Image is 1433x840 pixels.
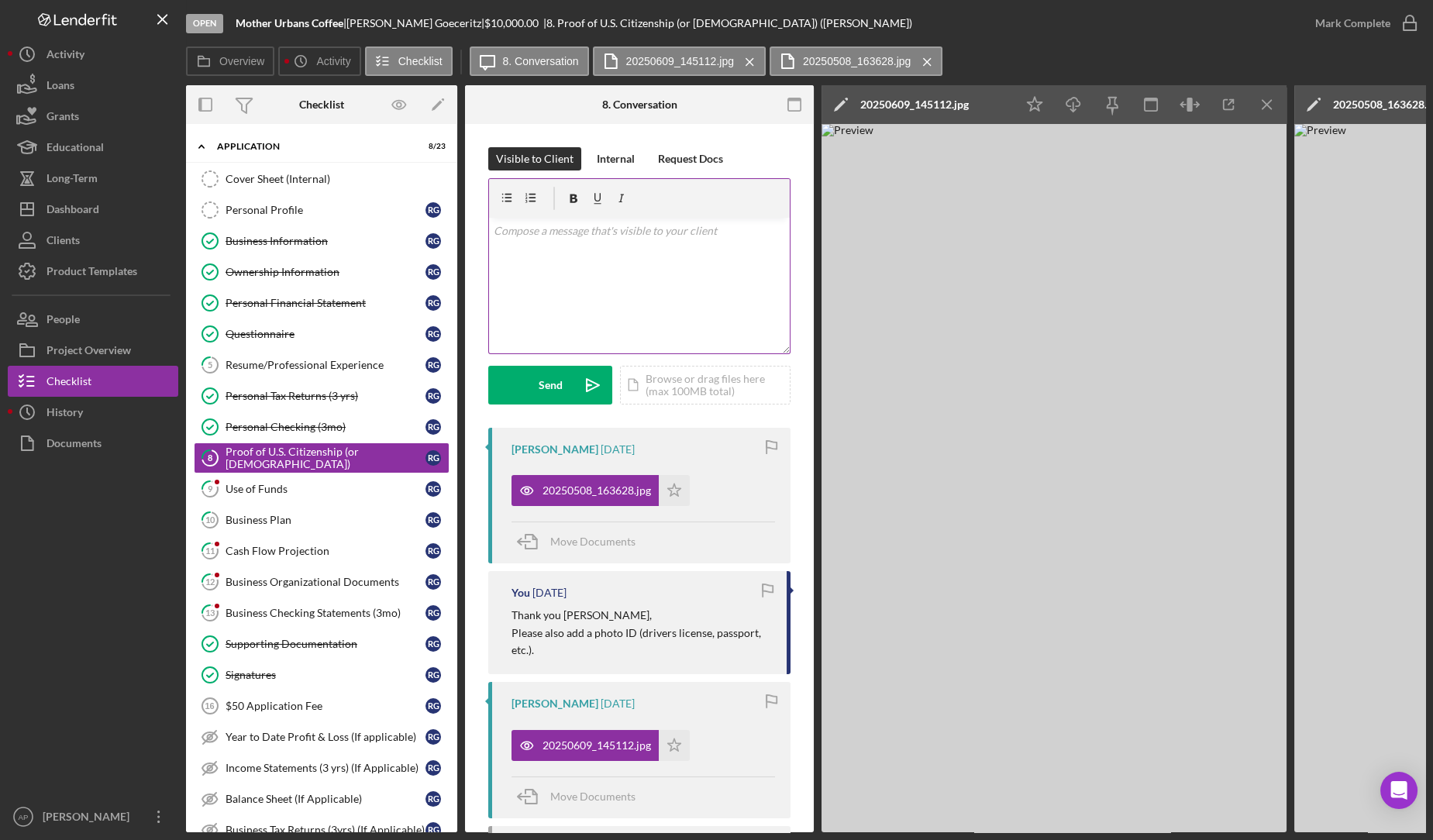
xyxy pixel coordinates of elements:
[226,483,425,495] div: Use of Funds
[770,46,942,76] button: 20250508_163628.jpg
[47,304,80,339] div: People
[425,760,441,776] div: R G
[226,421,425,433] div: Personal Checking (3mo)
[194,504,450,535] a: 10Business PlanRG
[496,147,574,170] div: Visible to Client
[8,304,178,335] button: People
[532,587,567,599] time: 2025-08-20 16:06
[425,233,441,249] div: R G
[488,366,612,405] button: Send
[512,522,651,561] button: Move Documents
[194,349,450,380] a: 5Resume/Professional ExperienceRG
[194,721,450,752] a: Year to Date Profit & Loss (If applicable)RG
[626,55,734,67] label: 20250609_145112.jpg
[539,366,563,405] div: Send
[8,194,178,225] a: Dashboard
[226,638,425,650] div: Supporting Documentation
[425,729,441,745] div: R G
[425,295,441,311] div: R G
[8,39,178,70] a: Activity
[425,543,441,559] div: R G
[593,46,766,76] button: 20250609_145112.jpg
[425,667,441,683] div: R G
[8,428,178,459] a: Documents
[205,546,215,556] tspan: 11
[602,98,677,111] div: 8. Conversation
[512,607,771,624] p: Thank you [PERSON_NAME],
[226,793,425,805] div: Balance Sheet (If Applicable)
[299,98,344,111] div: Checklist
[194,473,450,504] a: 9Use of FundsRG
[8,132,178,163] button: Educational
[8,70,178,101] button: Loans
[226,731,425,743] div: Year to Date Profit & Loss (If applicable)
[484,17,543,29] div: $10,000.00
[47,163,98,198] div: Long-Term
[208,360,212,370] tspan: 5
[186,14,223,33] div: Open
[8,801,178,832] button: AP[PERSON_NAME]
[226,446,425,470] div: Proof of U.S. Citizenship (or [DEMOGRAPHIC_DATA])
[194,597,450,628] a: 13Business Checking Statements (3mo)RG
[8,163,178,194] button: Long-Term
[194,256,450,287] a: Ownership InformationRG
[8,397,178,428] a: History
[512,587,530,599] div: You
[226,700,425,712] div: $50 Application Fee
[650,147,731,170] button: Request Docs
[47,428,102,463] div: Documents
[316,55,350,67] label: Activity
[236,16,343,29] b: Mother Urbans Coffee
[8,101,178,132] button: Grants
[512,443,598,456] div: [PERSON_NAME]
[8,366,178,397] button: Checklist
[47,70,74,105] div: Loans
[226,359,425,371] div: Resume/Professional Experience
[205,608,215,618] tspan: 13
[194,411,450,442] a: Personal Checking (3mo)RG
[226,390,425,402] div: Personal Tax Returns (3 yrs)
[425,264,441,280] div: R G
[226,576,425,588] div: Business Organizational Documents
[278,46,360,76] button: Activity
[47,101,79,136] div: Grants
[226,514,425,526] div: Business Plan
[512,697,598,710] div: [PERSON_NAME]
[39,801,140,836] div: [PERSON_NAME]
[601,443,635,456] time: 2025-08-20 17:31
[194,380,450,411] a: Personal Tax Returns (3 yrs)RG
[543,484,651,497] div: 20250508_163628.jpg
[186,46,274,76] button: Overview
[47,397,83,432] div: History
[425,791,441,807] div: R G
[425,574,441,590] div: R G
[550,790,636,803] span: Move Documents
[425,822,441,838] div: R G
[8,256,178,287] a: Product Templates
[425,202,441,218] div: R G
[194,752,450,783] a: Income Statements (3 yrs) (If Applicable)RG
[512,730,690,761] button: 20250609_145112.jpg
[470,46,589,76] button: 8. Conversation
[194,287,450,318] a: Personal Financial StatementRG
[512,777,651,816] button: Move Documents
[47,225,80,260] div: Clients
[194,783,450,814] a: Balance Sheet (If Applicable)RG
[365,46,453,76] button: Checklist
[194,535,450,566] a: 11Cash Flow ProjectionRG
[194,628,450,659] a: Supporting DocumentationRG
[425,636,441,652] div: R G
[418,142,446,151] div: 8 / 23
[346,17,484,29] div: [PERSON_NAME] Goeceritz |
[1315,8,1390,39] div: Mark Complete
[425,388,441,404] div: R G
[803,55,911,67] label: 20250508_163628.jpg
[226,824,425,836] div: Business Tax Returns (3yrs) (If Applicable)
[550,535,636,548] span: Move Documents
[425,450,441,466] div: R G
[194,690,450,721] a: 16$50 Application FeeRG
[47,335,131,370] div: Project Overview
